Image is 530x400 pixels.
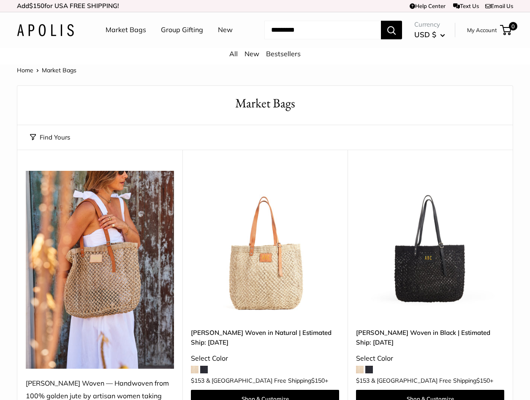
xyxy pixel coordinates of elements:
[264,21,381,39] input: Search...
[356,352,504,365] div: Select Color
[26,171,174,369] img: Mercado Woven — Handwoven from 100% golden jute by artisan women taking over 20 hours to craft.
[453,3,479,9] a: Text Us
[245,49,259,58] a: New
[42,66,76,74] span: Market Bags
[30,94,500,112] h1: Market Bags
[414,19,445,30] span: Currency
[206,378,328,384] span: & [GEOGRAPHIC_DATA] Free Shipping +
[356,171,504,319] a: Mercado Woven in Black | Estimated Ship: Oct. 19thMercado Woven in Black | Estimated Ship: Oct. 19th
[311,377,325,384] span: $150
[371,378,493,384] span: & [GEOGRAPHIC_DATA] Free Shipping +
[501,25,511,35] a: 0
[29,2,44,10] span: $150
[414,28,445,41] button: USD $
[191,377,204,384] span: $153
[381,21,402,39] button: Search
[229,49,238,58] a: All
[17,24,74,36] img: Apolis
[476,377,490,384] span: $150
[191,171,339,319] a: Mercado Woven in Natural | Estimated Ship: Oct. 12thMercado Woven in Natural | Estimated Ship: Oc...
[218,24,233,36] a: New
[30,132,70,143] button: Find Yours
[356,377,370,384] span: $153
[191,328,339,348] a: [PERSON_NAME] Woven in Natural | Estimated Ship: [DATE]
[17,65,76,76] nav: Breadcrumb
[356,171,504,319] img: Mercado Woven in Black | Estimated Ship: Oct. 19th
[191,352,339,365] div: Select Color
[356,328,504,348] a: [PERSON_NAME] Woven in Black | Estimated Ship: [DATE]
[509,22,517,30] span: 0
[266,49,301,58] a: Bestsellers
[17,66,33,74] a: Home
[485,3,513,9] a: Email Us
[414,30,436,39] span: USD $
[191,171,339,319] img: Mercado Woven in Natural | Estimated Ship: Oct. 12th
[467,25,497,35] a: My Account
[410,3,446,9] a: Help Center
[161,24,203,36] a: Group Gifting
[106,24,146,36] a: Market Bags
